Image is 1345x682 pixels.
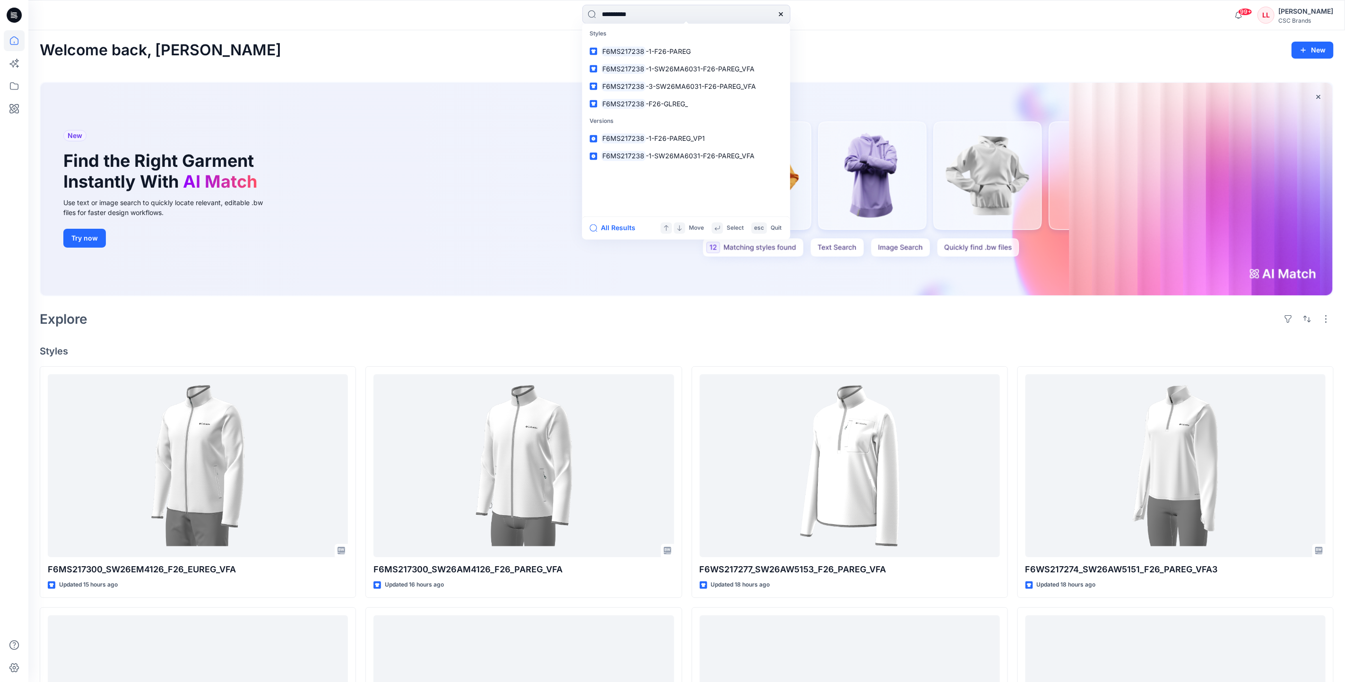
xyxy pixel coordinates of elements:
[700,374,1000,558] a: F6WS217277_SW26AW5153_F26_PAREG_VFA
[584,43,789,60] a: F6MS217238-1-F26-PAREG
[646,65,755,73] span: -1-SW26MA6031-F26-PAREG_VFA
[646,100,688,108] span: -F26-GLREG_
[1025,374,1326,558] a: F6WS217274_SW26AW5151_F26_PAREG_VFA3
[584,130,789,147] a: F6MS217238-1-F26-PAREG_VP1
[584,60,789,78] a: F6MS217238-1-SW26MA6031-F26-PAREG_VFA
[40,311,87,327] h2: Explore
[601,151,646,162] mark: F6MS217238
[711,580,770,590] p: Updated 18 hours ago
[584,26,789,43] p: Styles
[646,47,691,55] span: -1-F26-PAREG
[1258,7,1275,24] div: LL
[755,223,764,233] p: esc
[40,345,1334,357] h4: Styles
[1025,563,1326,576] p: F6WS217274_SW26AW5151_F26_PAREG_VFA3
[700,563,1000,576] p: F6WS217277_SW26AW5153_F26_PAREG_VFA
[1292,42,1334,59] button: New
[59,580,118,590] p: Updated 15 hours ago
[727,223,744,233] p: Select
[646,135,705,143] span: -1-F26-PAREG_VP1
[584,112,789,130] p: Versions
[385,580,444,590] p: Updated 16 hours ago
[1278,17,1333,24] div: CSC Brands
[590,223,642,234] button: All Results
[1037,580,1096,590] p: Updated 18 hours ago
[689,223,704,233] p: Move
[48,374,348,558] a: F6MS217300_SW26EM4126_F26_EUREG_VFA
[646,82,756,90] span: -3-SW26MA6031-F26-PAREG_VFA
[40,42,281,59] h2: Welcome back, [PERSON_NAME]
[68,130,82,141] span: New
[63,151,262,191] h1: Find the Right Garment Instantly With
[48,563,348,576] p: F6MS217300_SW26EM4126_F26_EUREG_VFA
[183,171,257,192] span: AI Match
[601,81,646,92] mark: F6MS217238
[584,95,789,112] a: F6MS217238-F26-GLREG_
[1278,6,1333,17] div: [PERSON_NAME]
[601,98,646,109] mark: F6MS217238
[584,147,789,165] a: F6MS217238-1-SW26MA6031-F26-PAREG_VFA
[771,223,782,233] p: Quit
[63,198,276,217] div: Use text or image search to quickly locate relevant, editable .bw files for faster design workflows.
[601,63,646,74] mark: F6MS217238
[601,46,646,57] mark: F6MS217238
[584,78,789,95] a: F6MS217238-3-SW26MA6031-F26-PAREG_VFA
[373,374,674,558] a: F6MS217300_SW26AM4126_F26_PAREG_VFA
[63,229,106,248] button: Try now
[646,152,755,160] span: -1-SW26MA6031-F26-PAREG_VFA
[373,563,674,576] p: F6MS217300_SW26AM4126_F26_PAREG_VFA
[601,133,646,144] mark: F6MS217238
[1238,8,1252,16] span: 99+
